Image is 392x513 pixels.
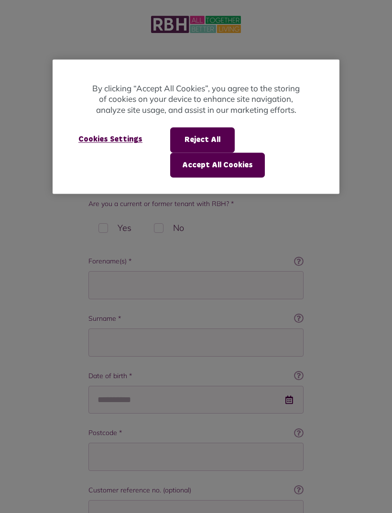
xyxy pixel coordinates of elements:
[53,59,339,194] div: Privacy
[67,128,154,152] button: Cookies Settings
[53,59,339,194] div: Cookie banner
[170,153,265,177] button: Accept All Cookies
[170,128,235,153] button: Reject All
[91,83,301,116] p: By clicking “Accept All Cookies”, you agree to the storing of cookies on your device to enhance s...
